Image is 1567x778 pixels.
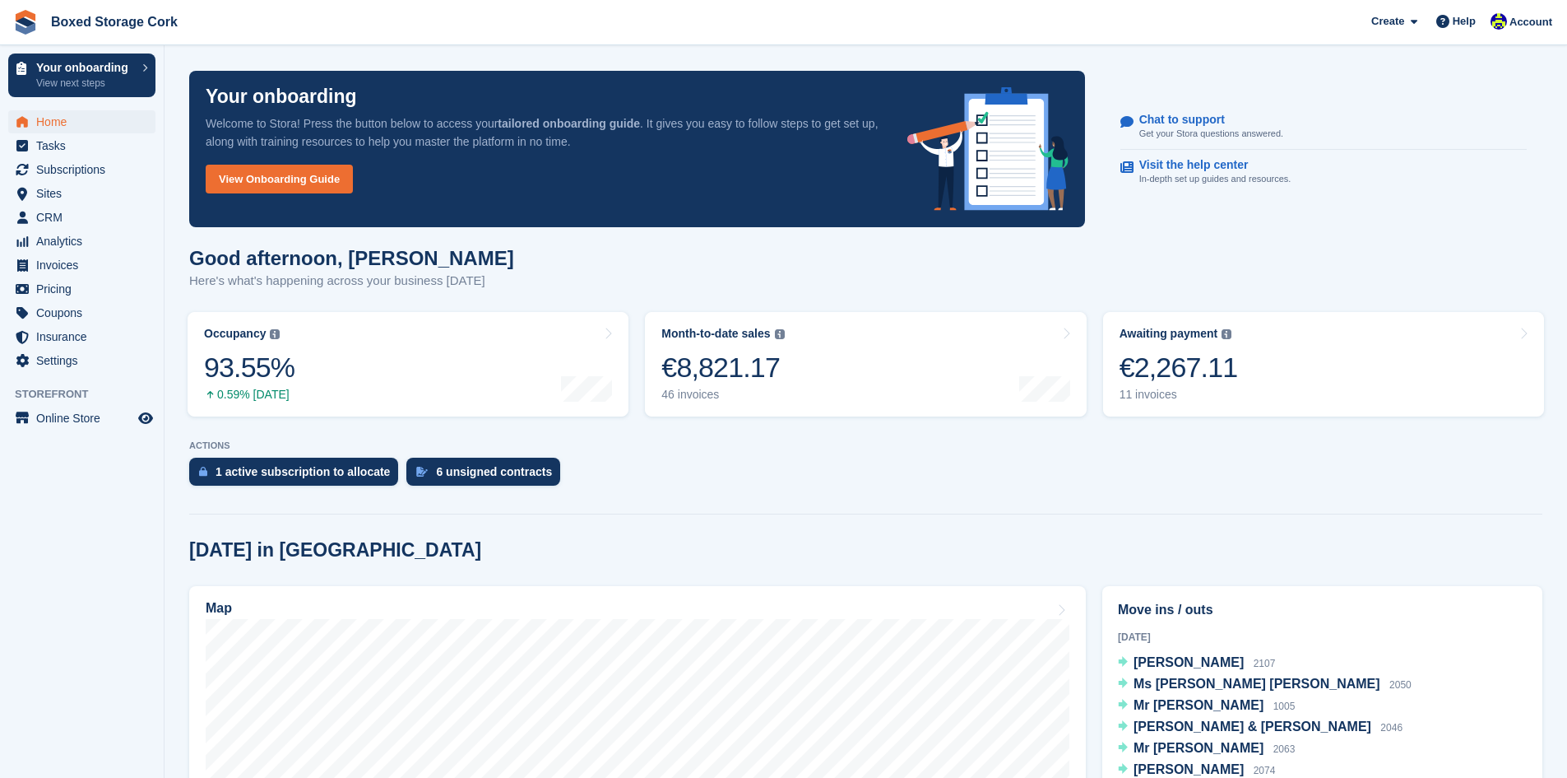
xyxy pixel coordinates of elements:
[1134,720,1371,734] span: [PERSON_NAME] & [PERSON_NAME]
[8,407,155,430] a: menu
[36,62,134,73] p: Your onboarding
[44,8,184,35] a: Boxed Storage Cork
[1389,679,1412,691] span: 2050
[36,407,135,430] span: Online Store
[8,277,155,300] a: menu
[775,329,785,339] img: icon-info-grey-7440780725fd019a000dd9b08b2336e03edf1995a4989e88bcd33f0948082b44.svg
[8,325,155,348] a: menu
[8,54,155,97] a: Your onboarding View next steps
[661,327,770,341] div: Month-to-date sales
[1254,658,1276,669] span: 2107
[498,117,640,130] strong: tailored onboarding guide
[1134,762,1244,776] span: [PERSON_NAME]
[1118,674,1412,696] a: Ms [PERSON_NAME] [PERSON_NAME] 2050
[216,465,390,478] div: 1 active subscription to allocate
[1120,105,1527,150] a: Chat to support Get your Stora questions answered.
[189,458,406,494] a: 1 active subscription to allocate
[1103,312,1544,417] a: Awaiting payment €2,267.11 11 invoices
[1139,127,1283,141] p: Get your Stora questions answered.
[1134,677,1380,691] span: Ms [PERSON_NAME] [PERSON_NAME]
[8,349,155,372] a: menu
[1222,329,1231,339] img: icon-info-grey-7440780725fd019a000dd9b08b2336e03edf1995a4989e88bcd33f0948082b44.svg
[8,206,155,229] a: menu
[1134,655,1244,669] span: [PERSON_NAME]
[36,254,135,277] span: Invoices
[1254,765,1276,776] span: 2074
[36,134,135,157] span: Tasks
[8,158,155,181] a: menu
[416,467,428,477] img: contract_signature_icon-13c848040528278c33f63329250d36e43548de30e8caae1d1a13099fd9432cc5.svg
[36,230,135,253] span: Analytics
[188,312,628,417] a: Occupancy 93.55% 0.59% [DATE]
[1139,158,1278,172] p: Visit the help center
[1118,600,1527,620] h2: Move ins / outs
[1273,701,1296,712] span: 1005
[1134,741,1263,755] span: Mr [PERSON_NAME]
[189,539,481,561] h2: [DATE] in [GEOGRAPHIC_DATA]
[406,458,568,494] a: 6 unsigned contracts
[8,134,155,157] a: menu
[189,440,1542,451] p: ACTIONS
[8,230,155,253] a: menu
[1120,388,1238,402] div: 11 invoices
[1118,696,1295,717] a: Mr [PERSON_NAME] 1005
[189,272,514,291] p: Here's what's happening across your business [DATE]
[8,182,155,205] a: menu
[206,165,353,193] a: View Onboarding Guide
[36,325,135,348] span: Insurance
[36,277,135,300] span: Pricing
[204,351,294,384] div: 93.55%
[8,254,155,277] a: menu
[661,388,784,402] div: 46 invoices
[1509,14,1552,30] span: Account
[206,601,232,616] h2: Map
[1120,351,1238,384] div: €2,267.11
[645,312,1086,417] a: Month-to-date sales €8,821.17 46 invoices
[36,182,135,205] span: Sites
[1139,113,1270,127] p: Chat to support
[206,114,881,151] p: Welcome to Stora! Press the button below to access your . It gives you easy to follow steps to ge...
[136,408,155,428] a: Preview store
[1134,698,1263,712] span: Mr [PERSON_NAME]
[36,158,135,181] span: Subscriptions
[1371,13,1404,30] span: Create
[199,466,207,477] img: active_subscription_to_allocate_icon-d502201f5373d7db506a760aba3b589e785aa758c864c3986d89f69b8ff3...
[1273,743,1296,755] span: 2063
[36,110,135,133] span: Home
[1120,327,1218,341] div: Awaiting payment
[204,327,266,341] div: Occupancy
[15,386,164,403] span: Storefront
[8,301,155,324] a: menu
[8,110,155,133] a: menu
[1139,172,1291,186] p: In-depth set up guides and resources.
[204,388,294,402] div: 0.59% [DATE]
[36,206,135,229] span: CRM
[36,76,134,91] p: View next steps
[1118,717,1402,738] a: [PERSON_NAME] & [PERSON_NAME] 2046
[1380,722,1402,734] span: 2046
[189,247,514,269] h1: Good afternoon, [PERSON_NAME]
[206,87,357,106] p: Your onboarding
[13,10,38,35] img: stora-icon-8386f47178a22dfd0bd8f6a31ec36ba5ce8667c1dd55bd0f319d3a0aa187defe.svg
[36,349,135,372] span: Settings
[36,301,135,324] span: Coupons
[1118,630,1527,645] div: [DATE]
[1118,653,1275,674] a: [PERSON_NAME] 2107
[270,329,280,339] img: icon-info-grey-7440780725fd019a000dd9b08b2336e03edf1995a4989e88bcd33f0948082b44.svg
[1491,13,1507,30] img: Vincent
[1118,738,1295,760] a: Mr [PERSON_NAME] 2063
[436,465,552,478] div: 6 unsigned contracts
[1453,13,1476,30] span: Help
[661,351,784,384] div: €8,821.17
[1120,150,1527,194] a: Visit the help center In-depth set up guides and resources.
[907,87,1069,211] img: onboarding-info-6c161a55d2c0e0a8cae90662b2fe09162a5109e8cc188191df67fb4f79e88e88.svg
